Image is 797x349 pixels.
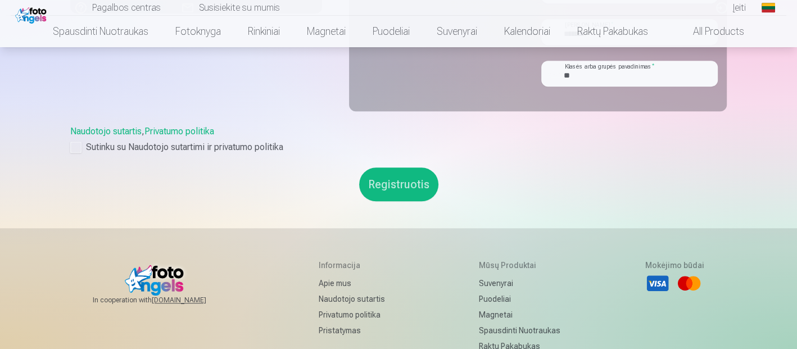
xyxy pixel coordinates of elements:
a: Suvenyrai [478,275,560,291]
button: Registruotis [359,167,438,201]
a: Suvenyrai [423,16,491,47]
a: Magnetai [293,16,359,47]
a: Kalendoriai [491,16,564,47]
a: Puodeliai [359,16,423,47]
a: Fotoknyga [162,16,234,47]
a: Apie mus [319,275,393,291]
div: , [70,125,727,154]
a: Pristatymas [319,323,393,338]
h5: Mokėjimo būdai [645,260,704,271]
a: Spausdinti nuotraukas [478,323,560,338]
a: Privatumo politika [144,126,214,137]
img: /fa2 [15,4,49,24]
h5: Mūsų produktai [478,260,560,271]
a: All products [662,16,758,47]
li: Visa [645,271,670,296]
a: Rinkiniai [234,16,293,47]
a: Puodeliai [478,291,560,307]
a: Naudotojo sutartis [70,126,142,137]
a: Privatumo politika [319,307,393,323]
h5: Informacija [319,260,393,271]
a: Spausdinti nuotraukas [39,16,162,47]
a: Naudotojo sutartis [319,291,393,307]
a: Magnetai [478,307,560,323]
li: Mastercard [677,271,701,296]
label: Sutinku su Naudotojo sutartimi ir privatumo politika [70,140,727,154]
a: [DOMAIN_NAME] [152,296,233,305]
a: Raktų pakabukas [564,16,662,47]
span: In cooperation with [93,296,233,305]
